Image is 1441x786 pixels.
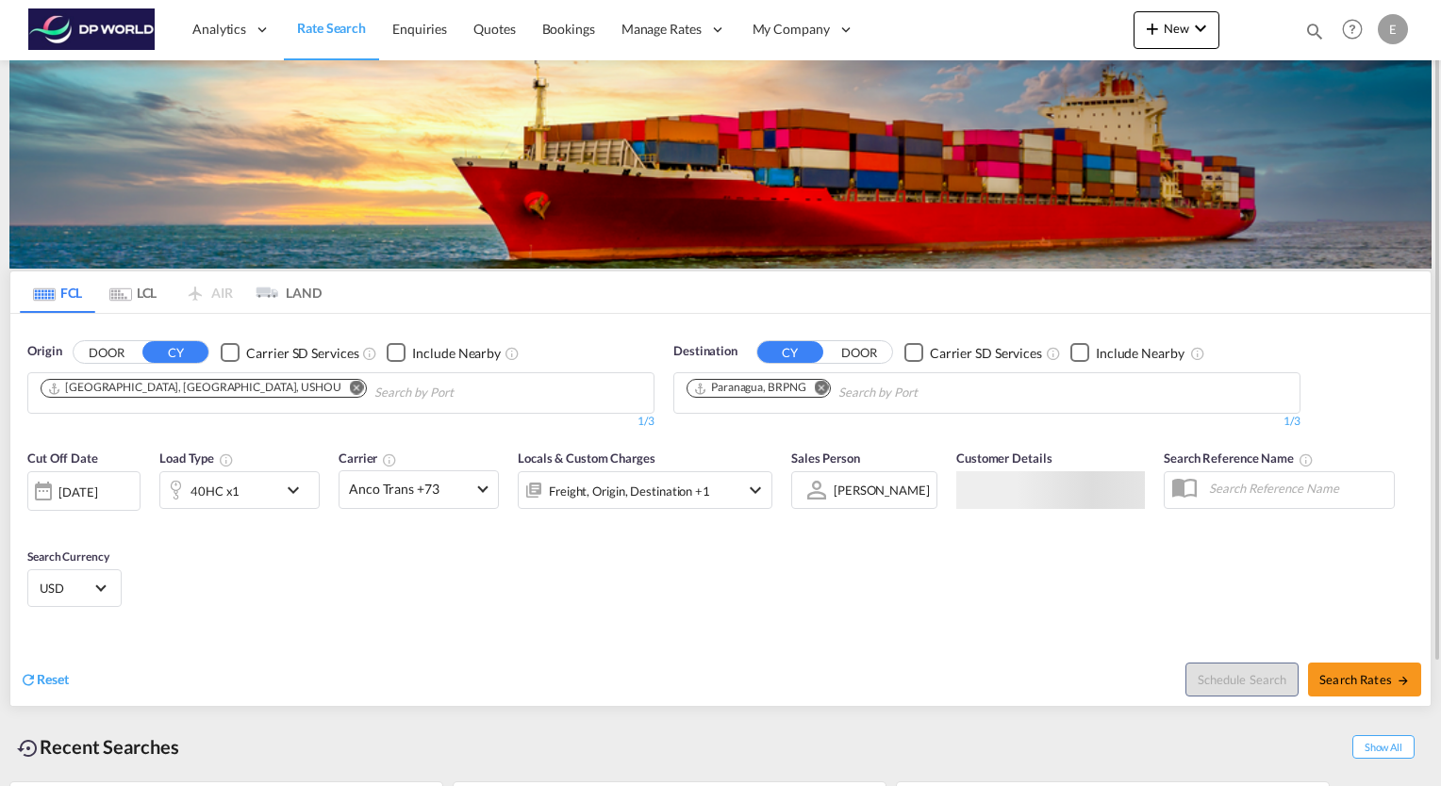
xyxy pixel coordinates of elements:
span: Load Type [159,450,234,466]
img: c08ca190194411f088ed0f3ba295208c.png [28,8,156,51]
span: Manage Rates [621,20,702,39]
span: Anco Trans +73 [349,480,472,499]
span: Quotes [473,21,515,37]
button: Remove [338,380,366,399]
span: Carrier [339,450,397,466]
div: icon-refreshReset [20,670,69,691]
div: Freight Origin Destination Factory Stuffing [549,478,710,504]
md-checkbox: Checkbox No Ink [1070,342,1184,362]
div: 1/3 [673,414,1300,430]
md-icon: Unchecked: Ignores neighbouring ports when fetching rates.Checked : Includes neighbouring ports w... [505,346,520,361]
md-icon: icon-plus 400-fg [1141,17,1164,40]
span: Locals & Custom Charges [518,450,655,466]
button: Remove [802,380,830,399]
md-chips-wrap: Chips container. Use arrow keys to select chips. [38,373,561,408]
input: Chips input. [374,378,554,408]
md-datepicker: Select [27,508,41,533]
div: Paranagua, BRPNG [693,380,805,396]
input: Search Reference Name [1200,474,1394,502]
span: Rate Search [297,20,366,36]
md-icon: Unchecked: Search for CY (Container Yard) services for all selected carriers.Checked : Search for... [362,346,377,361]
span: New [1141,21,1212,36]
div: 40HC x1 [190,478,240,504]
span: Customer Details [956,450,1052,466]
button: CY [757,341,823,363]
md-icon: Unchecked: Ignores neighbouring ports when fetching rates.Checked : Includes neighbouring ports w... [1190,346,1205,361]
md-icon: icon-arrow-right [1397,674,1410,687]
div: E [1378,14,1408,44]
span: Search Currency [27,549,109,564]
md-select: Select Currency: $ USDUnited States Dollar [38,574,111,601]
span: Analytics [192,20,246,39]
span: Bookings [542,21,595,37]
md-tab-item: FCL [20,271,95,313]
md-checkbox: Checkbox No Ink [904,342,1042,362]
div: Carrier SD Services [930,344,1042,363]
span: Enquiries [392,21,447,37]
button: CY [142,341,208,363]
button: icon-plus 400-fgNewicon-chevron-down [1134,11,1219,49]
md-checkbox: Checkbox No Ink [387,342,501,362]
span: Show All [1352,735,1415,759]
span: Search Reference Name [1164,450,1314,466]
span: Cut Off Date [27,450,98,466]
md-icon: icon-chevron-down [1189,17,1212,40]
div: Recent Searches [9,726,187,768]
md-icon: icon-magnify [1304,21,1325,41]
span: Origin [27,342,61,361]
div: Include Nearby [412,344,501,363]
span: Sales Person [791,450,860,466]
div: Include Nearby [1096,344,1184,363]
md-select: Sales Person: Eugene Kim [832,476,932,503]
md-pagination-wrapper: Use the left and right arrow keys to navigate between tabs [20,271,322,313]
md-icon: icon-chevron-down [282,479,314,501]
input: Chips input. [838,378,1018,408]
button: DOOR [74,342,140,364]
div: [DATE] [27,471,141,511]
span: Search Rates [1319,672,1410,687]
span: Reset [37,671,69,687]
button: Search Ratesicon-arrow-right [1308,663,1421,696]
div: Freight Origin Destination Factory Stuffingicon-chevron-down [518,471,772,509]
button: Note: By default Schedule search will only considerorigin ports, destination ports and cut off da... [1185,663,1299,696]
div: Help [1336,13,1378,47]
md-checkbox: Checkbox No Ink [221,342,358,362]
md-chips-wrap: Chips container. Use arrow keys to select chips. [684,373,1025,408]
img: LCL+%26+FCL+BACKGROUND.png [9,60,1432,269]
button: DOOR [826,342,892,364]
span: USD [40,580,92,597]
md-icon: The selected Trucker/Carrierwill be displayed in the rate results If the rates are from another f... [382,452,397,467]
md-icon: icon-refresh [20,671,37,688]
md-tab-item: LAND [246,271,322,313]
div: [PERSON_NAME] [834,483,930,498]
md-icon: icon-backup-restore [17,737,40,760]
span: Help [1336,13,1368,45]
div: Press delete to remove this chip. [693,380,809,396]
div: Houston, TX, USHOU [47,380,341,396]
md-icon: Your search will be saved by the below given name [1299,452,1314,467]
div: OriginDOOR CY Checkbox No InkUnchecked: Search for CY (Container Yard) services for all selected ... [10,314,1431,705]
div: 1/3 [27,414,654,430]
div: Press delete to remove this chip. [47,380,345,396]
span: Destination [673,342,737,361]
div: 40HC x1icon-chevron-down [159,471,320,509]
div: icon-magnify [1304,21,1325,49]
md-tab-item: LCL [95,271,171,313]
md-icon: icon-chevron-down [744,479,767,501]
div: [DATE] [58,483,97,500]
span: My Company [753,20,830,39]
md-icon: Unchecked: Search for CY (Container Yard) services for all selected carriers.Checked : Search for... [1046,346,1061,361]
md-icon: icon-information-outline [219,452,234,467]
div: Carrier SD Services [246,344,358,363]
